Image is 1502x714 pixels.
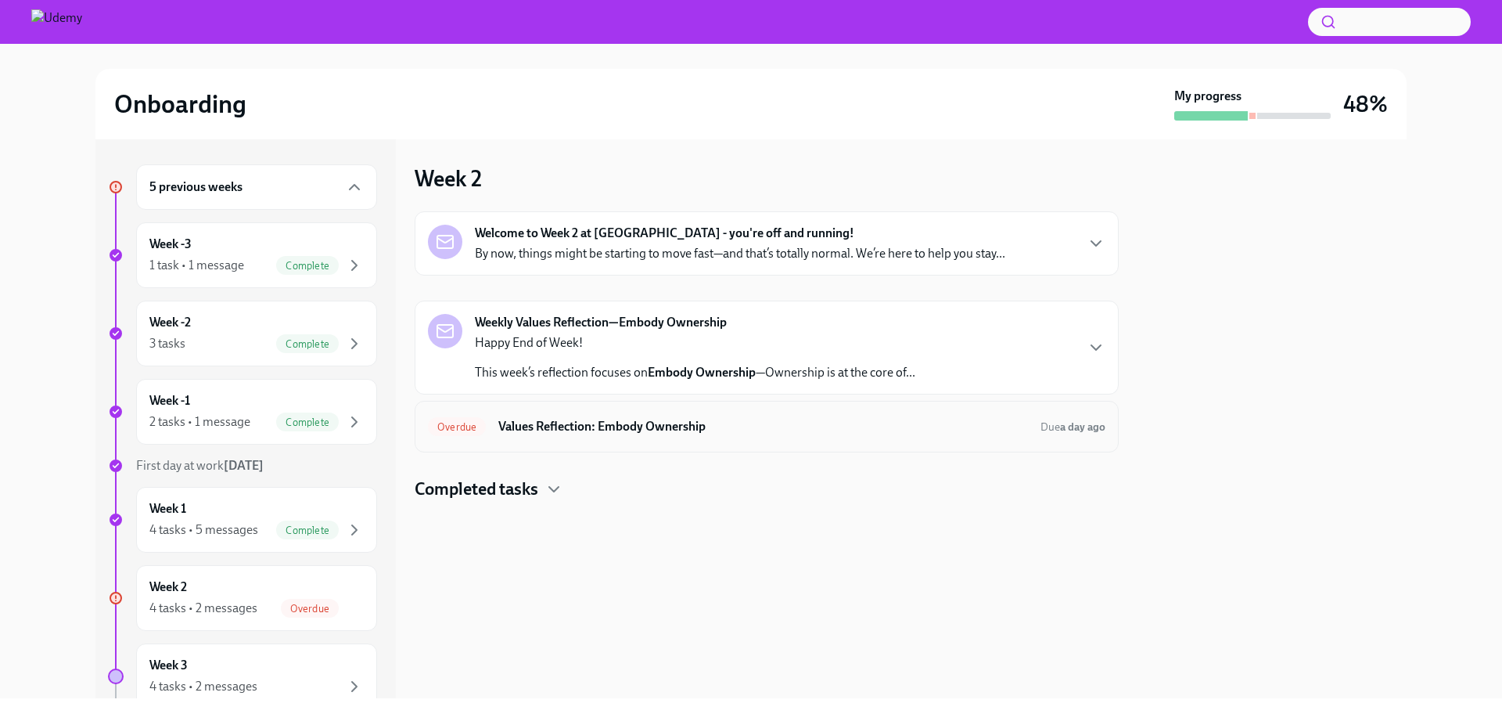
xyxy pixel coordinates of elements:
h6: Week 2 [149,579,187,596]
div: 3 tasks [149,335,185,352]
strong: [DATE] [224,458,264,473]
strong: Weekly Values Reflection—Embody Ownership [475,314,727,331]
a: OverdueValues Reflection: Embody OwnershipDuea day ago [428,414,1105,439]
p: This week’s reflection focuses on —Ownership is at the core of... [475,364,915,381]
div: 2 tasks • 1 message [149,413,250,431]
span: Complete [276,338,339,350]
strong: a day ago [1060,420,1105,434]
span: Overdue [428,421,486,433]
h6: Values Reflection: Embody Ownership [498,418,1028,435]
div: 1 task • 1 message [149,257,244,274]
span: First day at work [136,458,264,473]
span: Overdue [281,603,339,615]
span: Complete [276,525,339,536]
div: 4 tasks • 2 messages [149,600,257,617]
a: Week -23 tasksComplete [108,301,377,366]
p: By now, things might be starting to move fast—and that’s totally normal. We’re here to help you s... [475,245,1005,262]
h6: Week 1 [149,500,186,517]
h6: 5 previous weeks [149,178,243,196]
div: 4 tasks • 5 messages [149,521,258,539]
span: Complete [276,416,339,428]
a: Week 24 tasks • 2 messagesOverdue [108,565,377,631]
p: Happy End of Week! [475,334,915,352]
h6: Week -3 [149,236,192,253]
strong: Welcome to Week 2 at [GEOGRAPHIC_DATA] - you're off and running! [475,225,854,242]
h3: Week 2 [415,164,482,193]
a: Week 34 tasks • 2 messages [108,644,377,709]
h4: Completed tasks [415,478,538,501]
a: Week -31 task • 1 messageComplete [108,222,377,288]
a: First day at work[DATE] [108,457,377,474]
a: Week -12 tasks • 1 messageComplete [108,379,377,445]
div: Completed tasks [415,478,1119,501]
h3: 48% [1343,90,1388,118]
span: August 10th, 2025 13:00 [1040,420,1105,435]
h6: Week -1 [149,392,190,409]
strong: Embody Ownership [648,365,756,380]
span: Due [1040,420,1105,434]
span: Complete [276,260,339,272]
div: 4 tasks • 2 messages [149,678,257,695]
h2: Onboarding [114,88,246,120]
h6: Week 3 [149,657,188,674]
div: 5 previous weeks [136,164,377,210]
strong: My progress [1174,88,1241,105]
h6: Week -2 [149,314,191,331]
a: Week 14 tasks • 5 messagesComplete [108,487,377,553]
img: Udemy [31,9,82,34]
